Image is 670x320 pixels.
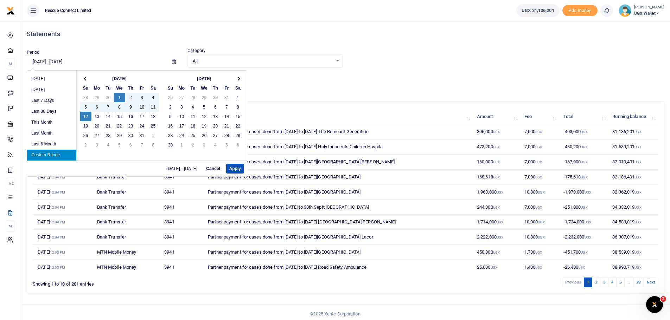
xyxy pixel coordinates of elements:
span: UGX Wallet [634,10,664,17]
td: -251,000 [559,200,608,215]
th: Sa [232,83,244,93]
small: UGX [491,266,497,269]
li: Last 7 Days [27,95,76,106]
td: 7 [221,102,232,112]
td: [DATE] [33,184,93,200]
td: 2 [125,93,136,102]
a: 2 [592,277,600,287]
small: UGX [538,235,544,239]
td: 12 [199,112,210,121]
td: [DATE] [33,230,93,245]
td: 29 [199,93,210,102]
li: M [6,58,15,70]
li: Wallet ballance [513,4,562,17]
td: 12 [80,112,91,121]
td: 13 [210,112,221,121]
td: Partner payment for cases done from [DATE] to [DATE][GEOGRAPHIC_DATA] Lacor [204,230,473,245]
small: UGX [581,175,587,179]
td: -175,618 [559,170,608,185]
th: Su [165,83,176,93]
th: Th [210,83,221,93]
small: UGX [535,266,542,269]
li: Ac [6,178,15,189]
td: 6 [232,140,244,150]
td: 16 [165,121,176,131]
td: 14 [103,112,114,121]
img: profile-user [619,4,631,17]
td: 5 [221,140,232,150]
small: UGX [497,235,503,239]
td: Partner payment for cases done from [DATE] to [DATE][GEOGRAPHIC_DATA][PERSON_NAME] [204,155,473,170]
td: 8 [114,102,125,112]
small: UGX [634,235,641,239]
small: 12:04 PM [50,175,65,179]
small: 12:04 PM [50,220,65,224]
td: 31,136,201 [608,124,658,139]
td: 36,307,019 [608,230,658,245]
small: UGX [634,160,641,164]
td: 27 [210,131,221,140]
li: M [6,220,15,232]
small: UGX [581,160,587,164]
td: 7 [136,140,148,150]
td: 28 [103,131,114,140]
td: 15 [114,112,125,121]
li: Toup your wallet [562,5,598,17]
small: UGX [535,130,542,134]
th: Mo [176,83,187,93]
th: Tu [103,83,114,93]
small: UGX [634,190,641,194]
td: 3 [176,102,187,112]
span: 2 [661,296,666,302]
small: UGX [581,130,587,134]
small: 12:03 PM [50,250,65,254]
small: UGX [585,190,591,194]
td: 396,000 [473,124,521,139]
span: [DATE] - [DATE] [167,166,200,171]
iframe: Intercom live chat [646,296,663,313]
small: 12:04 PM [50,235,65,239]
td: 1,714,000 [473,215,521,230]
td: 32,186,401 [608,170,658,185]
td: 18 [187,121,199,131]
td: 10 [176,112,187,121]
td: 1,960,000 [473,184,521,200]
td: 244,000 [473,200,521,215]
td: 25 [148,121,159,131]
td: 2 [80,140,91,150]
td: 38,539,019 [608,245,658,260]
td: 7,000 [521,200,560,215]
small: UGX [493,130,500,134]
a: Add money [562,7,598,13]
li: This Month [27,117,76,128]
td: 24 [176,131,187,140]
small: UGX [493,160,500,164]
td: 5 [80,102,91,112]
td: 10 [136,102,148,112]
small: UGX [493,205,500,209]
td: [DATE] [33,245,93,260]
td: 14 [221,112,232,121]
td: -26,400 [559,260,608,275]
small: UGX [585,235,591,239]
td: 6 [91,102,103,112]
td: Bank Transfer [93,184,161,200]
td: 10,000 [521,184,560,200]
td: 1,400 [521,260,560,275]
td: 20 [91,121,103,131]
td: Bank Transfer [93,170,161,185]
small: UGX [581,205,587,209]
td: Partner payment for cases done from [DATE] to [DATE] [GEOGRAPHIC_DATA][PERSON_NAME] [204,215,473,230]
td: 32,362,019 [608,184,658,200]
td: 3941 [160,245,204,260]
td: 1 [232,93,244,102]
td: 10,000 [521,230,560,245]
td: 28 [221,131,232,140]
a: 5 [616,277,625,287]
td: 1 [176,140,187,150]
td: 22 [114,121,125,131]
td: -480,200 [559,139,608,155]
td: 26 [165,93,176,102]
td: -1,970,000 [559,184,608,200]
td: Partner payment for cases done from [DATE] to [DATE][GEOGRAPHIC_DATA] [204,170,473,185]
